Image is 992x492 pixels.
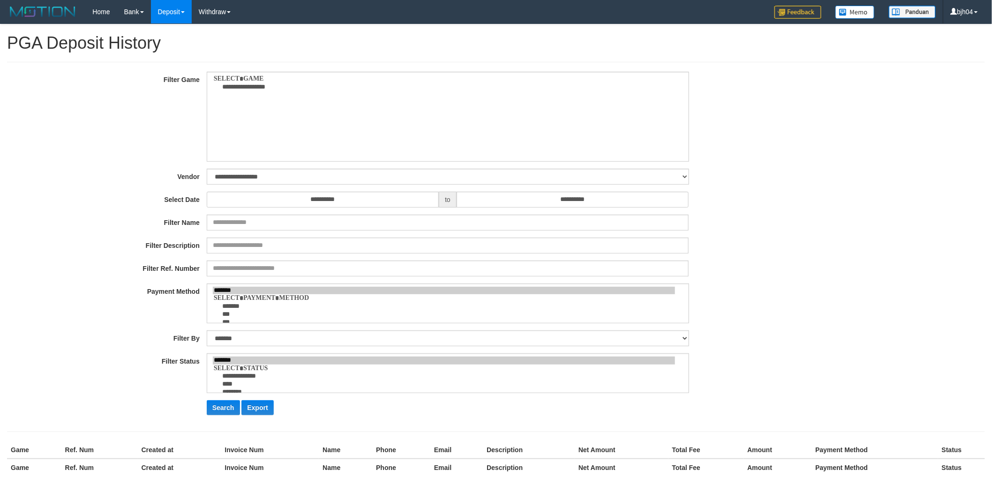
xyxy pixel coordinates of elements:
th: Email [430,459,483,476]
button: Export [241,400,273,415]
th: Ref. Num [61,459,138,476]
th: Game [7,441,61,459]
th: Phone [372,441,430,459]
th: Total Fee [669,441,744,459]
th: Ref. Num [61,441,138,459]
th: Phone [372,459,430,476]
th: Invoice Num [221,441,319,459]
th: Total Fee [669,459,744,476]
th: Amount [744,441,812,459]
button: Search [207,400,240,415]
th: Created at [138,441,221,459]
th: Net Amount [575,441,669,459]
th: Email [430,441,483,459]
img: Feedback.jpg [774,6,821,19]
th: Status [938,459,985,476]
th: Amount [744,459,812,476]
th: Net Amount [575,459,669,476]
th: Name [319,441,372,459]
th: Name [319,459,372,476]
th: Created at [138,459,221,476]
img: MOTION_logo.png [7,5,78,19]
th: Invoice Num [221,459,319,476]
th: Description [483,459,575,476]
th: Status [938,441,985,459]
th: Description [483,441,575,459]
img: Button%20Memo.svg [835,6,875,19]
h1: PGA Deposit History [7,34,985,52]
img: panduan.png [889,6,936,18]
th: Game [7,459,61,476]
th: Payment Method [812,459,938,476]
span: to [439,192,457,208]
th: Payment Method [812,441,938,459]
